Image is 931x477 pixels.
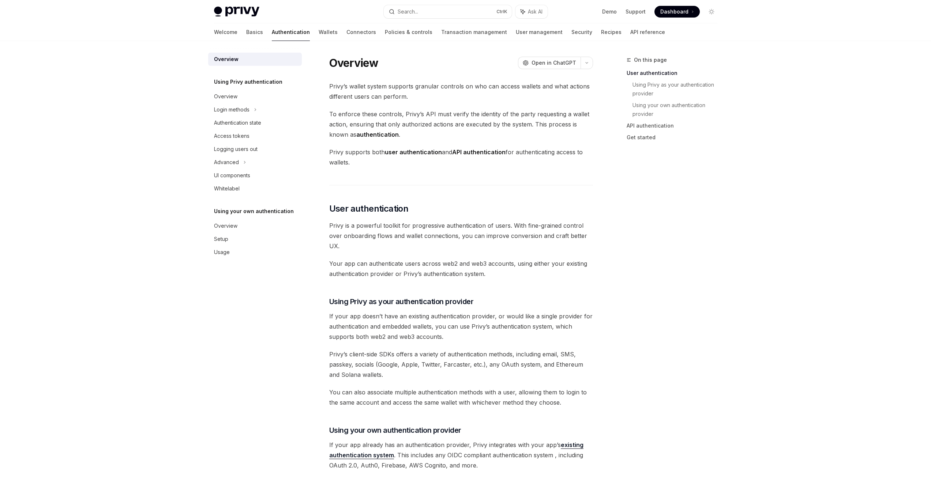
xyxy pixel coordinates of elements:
[214,92,237,101] div: Overview
[329,56,379,69] h1: Overview
[329,311,593,342] span: If your app doesn’t have an existing authentication provider, or would like a single provider for...
[452,148,506,156] strong: API authentication
[214,55,239,64] div: Overview
[208,232,302,246] a: Setup
[627,132,723,143] a: Get started
[329,258,593,279] span: Your app can authenticate users across web2 and web3 accounts, using either your existing authent...
[496,9,507,15] span: Ctrl K
[385,23,432,41] a: Policies & controls
[630,23,665,41] a: API reference
[214,248,230,257] div: Usage
[329,425,461,435] span: Using your own authentication provider
[356,131,399,138] strong: authentication
[214,158,239,167] div: Advanced
[329,147,593,167] span: Privy supports both and for authenticating access to wallets.
[208,53,302,66] a: Overview
[214,132,249,140] div: Access tokens
[208,182,302,195] a: Whitelabel
[660,8,688,15] span: Dashboard
[208,129,302,143] a: Access tokens
[329,349,593,380] span: Privy’s client-side SDKs offers a variety of authentication methods, including email, SMS, passke...
[626,8,646,15] a: Support
[214,207,294,216] h5: Using your own authentication
[516,23,563,41] a: User management
[208,219,302,232] a: Overview
[246,23,263,41] a: Basics
[208,169,302,182] a: UI components
[329,203,409,215] span: User authentication
[214,105,249,114] div: Login methods
[214,222,237,230] div: Overview
[632,79,723,99] a: Using Privy as your authentication provider
[706,6,717,18] button: Toggle dark mode
[627,120,723,132] a: API authentication
[634,56,667,64] span: On this page
[329,220,593,251] span: Privy is a powerful toolkit for progressive authentication of users. With fine-grained control ov...
[214,118,261,127] div: Authentication state
[571,23,592,41] a: Security
[601,23,622,41] a: Recipes
[518,57,581,69] button: Open in ChatGPT
[214,171,250,180] div: UI components
[329,109,593,140] span: To enforce these controls, Privy’s API must verify the identity of the party requesting a wallet ...
[385,148,442,156] strong: user authentication
[654,6,700,18] a: Dashboard
[214,184,240,193] div: Whitelabel
[214,23,237,41] a: Welcome
[627,67,723,79] a: User authentication
[441,23,507,41] a: Transaction management
[208,116,302,129] a: Authentication state
[346,23,376,41] a: Connectors
[528,8,543,15] span: Ask AI
[319,23,338,41] a: Wallets
[329,81,593,102] span: Privy’s wallet system supports granular controls on who can access wallets and what actions diffe...
[515,5,548,18] button: Ask AI
[384,5,512,18] button: Search...CtrlK
[214,145,258,154] div: Logging users out
[214,235,228,243] div: Setup
[214,7,259,17] img: light logo
[329,440,593,470] span: If your app already has an authentication provider, Privy integrates with your app’s . This inclu...
[329,387,593,408] span: You can also associate multiple authentication methods with a user, allowing them to login to the...
[208,143,302,156] a: Logging users out
[632,99,723,120] a: Using your own authentication provider
[208,90,302,103] a: Overview
[272,23,310,41] a: Authentication
[208,246,302,259] a: Usage
[602,8,617,15] a: Demo
[532,59,576,67] span: Open in ChatGPT
[398,7,418,16] div: Search...
[214,77,282,86] h5: Using Privy authentication
[329,296,474,307] span: Using Privy as your authentication provider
